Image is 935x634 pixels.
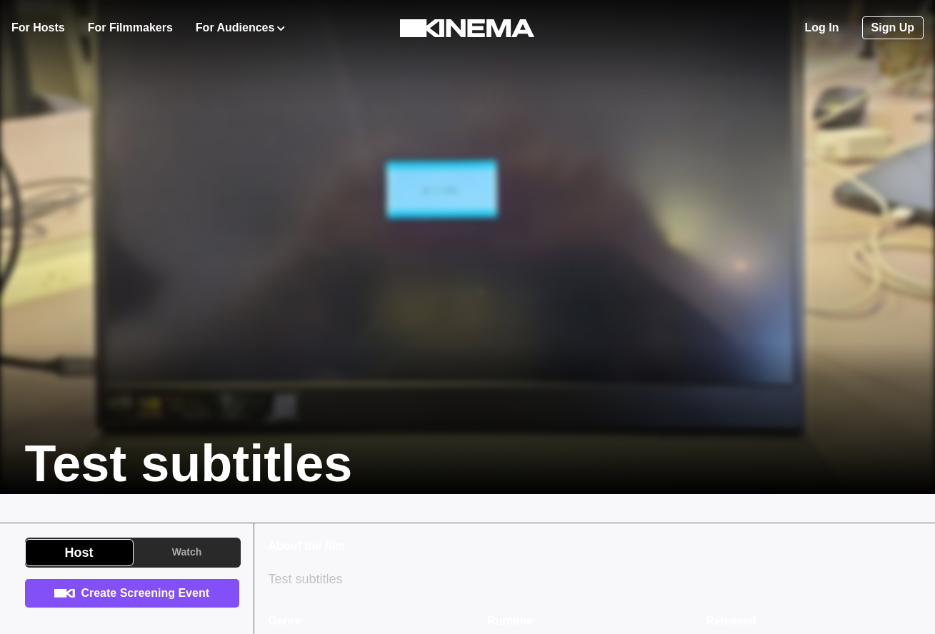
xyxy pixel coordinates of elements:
[862,16,924,39] a: Sign Up
[11,19,65,36] a: For Hosts
[88,19,173,36] a: For Filmmakers
[196,19,285,36] button: For Audiences
[805,19,839,36] a: Log In
[706,613,910,630] p: Released
[25,579,239,608] a: Create Screening Event
[269,538,911,555] p: About the film
[487,613,691,630] p: Runtime
[25,433,353,494] h1: Test subtitles
[269,613,473,630] p: Genre
[269,569,911,590] p: Test subtitles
